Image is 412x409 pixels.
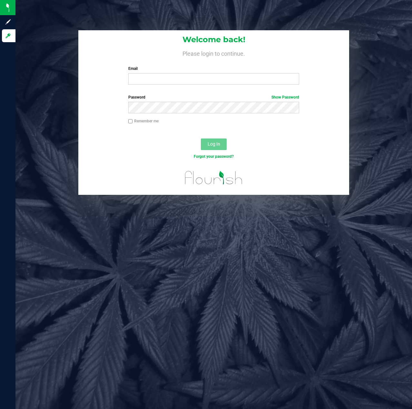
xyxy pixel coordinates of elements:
label: Email [128,66,299,71]
a: Forgot your password? [194,154,234,159]
h1: Welcome back! [78,35,349,44]
button: Log In [201,138,227,150]
a: Show Password [271,95,299,100]
inline-svg: Sign up [5,19,11,25]
label: Remember me [128,118,159,124]
span: Password [128,95,145,100]
span: Log In [208,141,220,147]
h4: Please login to continue. [78,49,349,57]
img: flourish_logo.svg [180,166,248,189]
inline-svg: Log in [5,33,11,39]
input: Remember me [128,119,133,124]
